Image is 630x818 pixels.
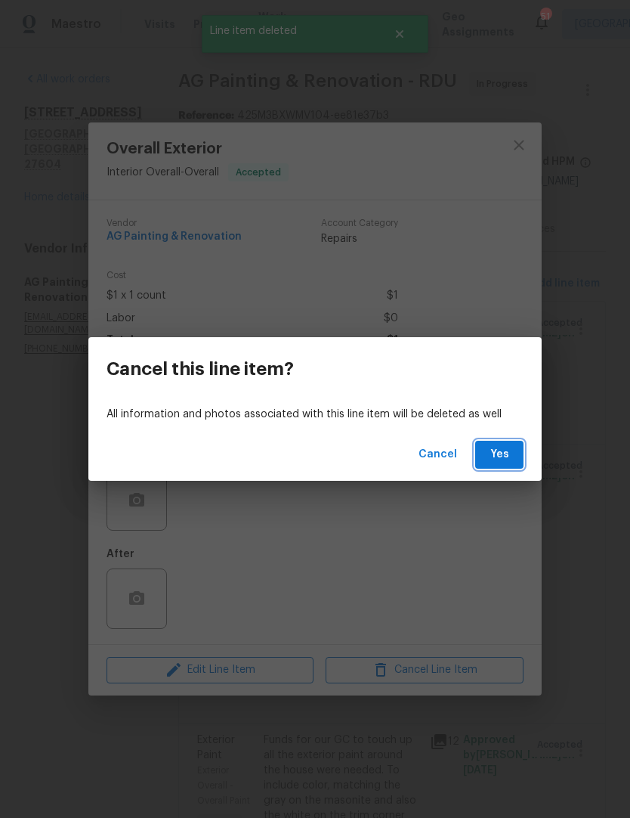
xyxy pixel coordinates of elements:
[487,445,511,464] span: Yes
[475,441,523,469] button: Yes
[107,407,523,423] p: All information and photos associated with this line item will be deleted as well
[412,441,463,469] button: Cancel
[418,445,457,464] span: Cancel
[107,358,294,380] h3: Cancel this line item?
